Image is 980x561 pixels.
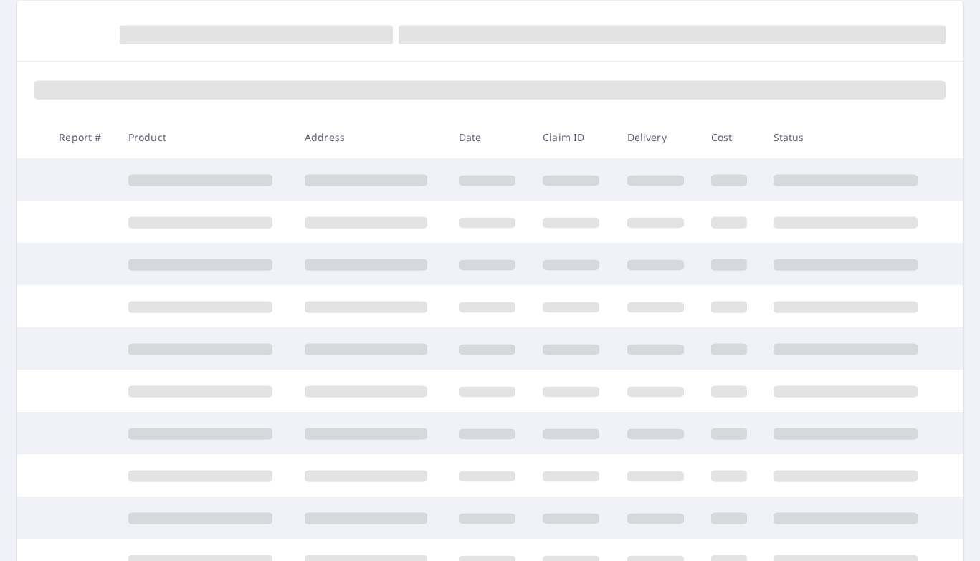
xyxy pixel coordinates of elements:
[47,116,116,158] th: Report #
[117,116,293,158] th: Product
[762,116,938,158] th: Status
[531,116,615,158] th: Claim ID
[616,116,700,158] th: Delivery
[293,116,447,158] th: Address
[700,116,762,158] th: Cost
[447,116,531,158] th: Date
